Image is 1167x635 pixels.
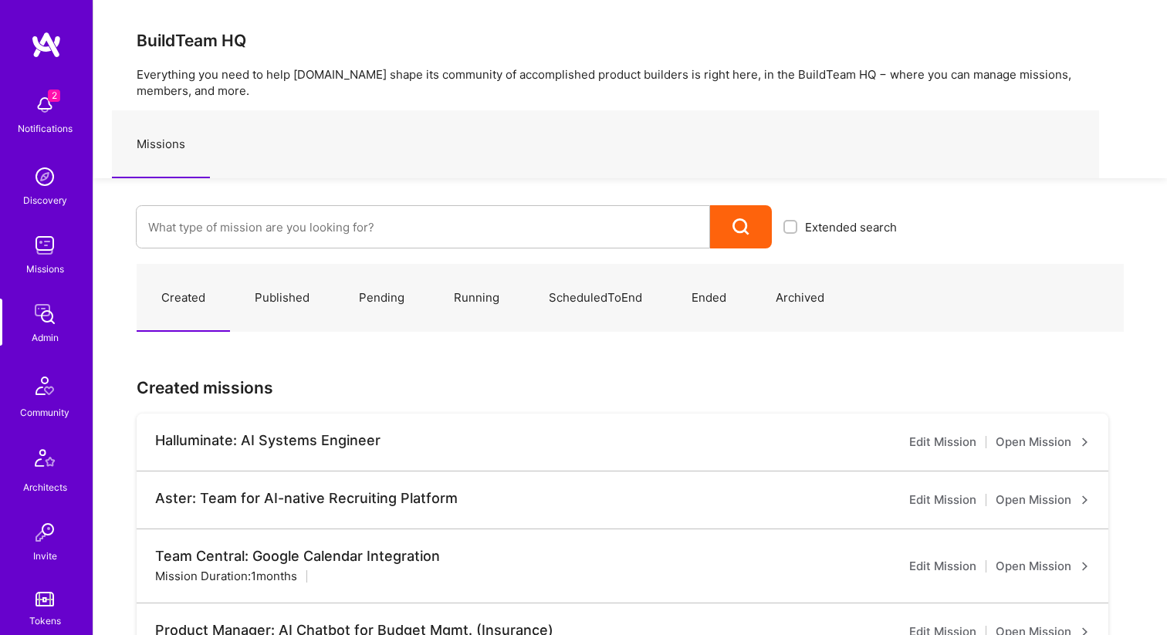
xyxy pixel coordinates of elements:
h3: Created missions [137,378,1124,397]
i: icon ArrowRight [1081,437,1090,447]
h3: BuildTeam HQ [137,31,1124,50]
div: Architects [23,479,67,495]
a: Open Mission [996,491,1090,509]
a: Missions [112,111,210,178]
img: Community [26,367,63,404]
div: Admin [32,329,59,346]
a: Edit Mission [909,557,976,576]
a: Created [137,265,230,332]
a: Edit Mission [909,433,976,451]
img: admin teamwork [29,299,60,329]
p: Everything you need to help [DOMAIN_NAME] shape its community of accomplished product builders is... [137,66,1124,99]
div: Invite [33,548,57,564]
div: Mission Duration: 1 months [155,568,297,584]
i: icon ArrowRight [1081,562,1090,571]
a: Archived [751,265,849,332]
a: Edit Mission [909,491,976,509]
div: Missions [26,261,64,277]
input: What type of mission are you looking for? [148,208,698,247]
i: icon Search [732,218,750,236]
img: discovery [29,161,60,192]
img: bell [29,90,60,120]
img: logo [31,31,62,59]
span: 2 [48,90,60,102]
img: Architects [26,442,63,479]
img: teamwork [29,230,60,261]
div: Discovery [23,192,67,208]
div: Notifications [18,120,73,137]
div: Community [20,404,69,421]
a: Ended [667,265,751,332]
div: Tokens [29,613,61,629]
img: tokens [36,592,54,606]
i: icon ArrowRight [1081,495,1090,505]
div: Team Central: Google Calendar Integration [155,548,440,565]
img: Invite [29,517,60,548]
a: Pending [334,265,429,332]
a: Running [429,265,524,332]
a: Open Mission [996,433,1090,451]
a: Published [230,265,334,332]
div: Halluminate: AI Systems Engineer [155,432,381,449]
a: Open Mission [996,557,1090,576]
div: Aster: Team for AI-native Recruiting Platform [155,490,458,507]
a: ScheduledToEnd [524,265,667,332]
span: Extended search [805,219,897,235]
